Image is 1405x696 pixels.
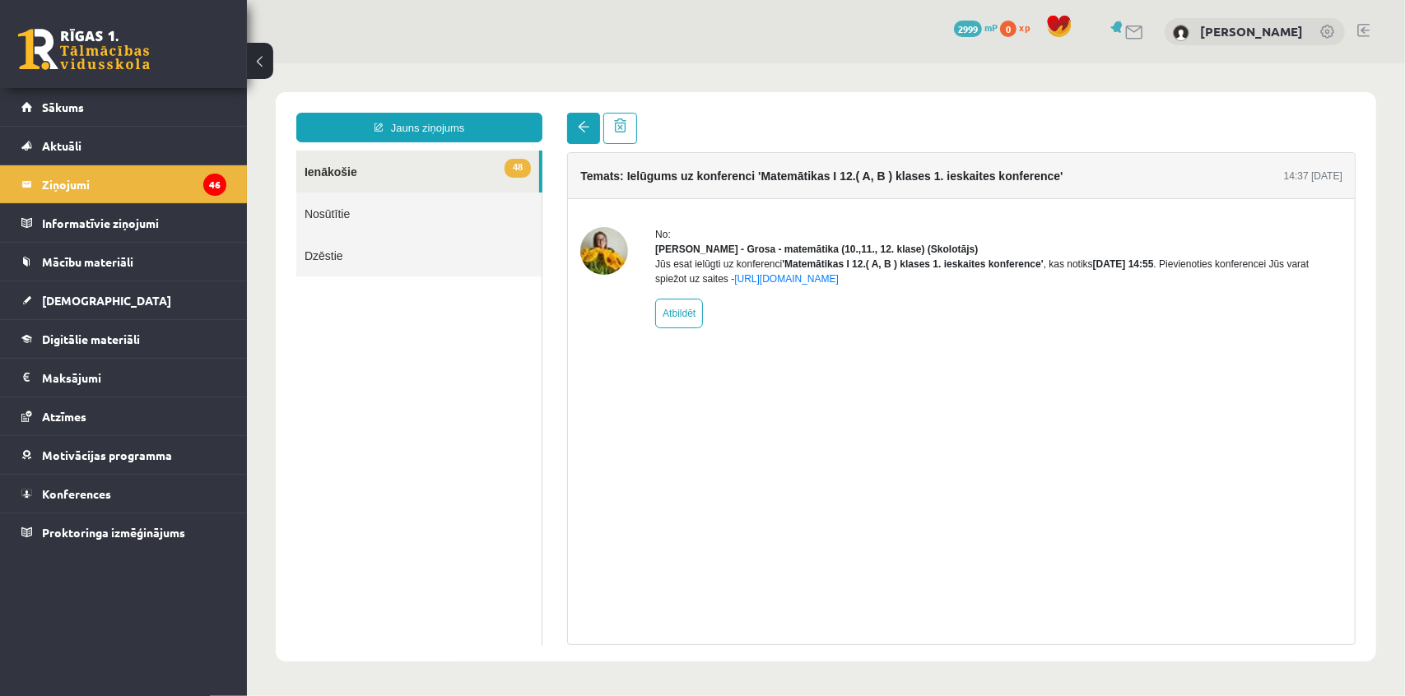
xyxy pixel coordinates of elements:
div: No: [408,164,1096,179]
span: Mācību materiāli [42,254,133,269]
legend: Maksājumi [42,359,226,397]
b: 'Matemātikas I 12.( A, B ) klases 1. ieskaites konference' [535,195,796,206]
legend: Informatīvie ziņojumi [42,204,226,242]
h4: Temats: Ielūgums uz konferenci 'Matemātikas I 12.( A, B ) klases 1. ieskaites konference' [333,106,816,119]
a: Dzēstie [49,171,295,213]
a: Maksājumi [21,359,226,397]
a: Digitālie materiāli [21,320,226,358]
strong: [PERSON_NAME] - Grosa - matemātika (10.,11., 12. klase) (Skolotājs) [408,180,731,192]
a: 0 xp [1000,21,1038,34]
a: Nosūtītie [49,129,295,171]
a: Aktuāli [21,127,226,165]
a: Rīgas 1. Tālmācības vidusskola [18,29,150,70]
img: Laima Tukāne - Grosa - matemātika (10.,11., 12. klase) [333,164,381,211]
legend: Ziņojumi [42,165,226,203]
a: Atbildēt [408,235,456,265]
a: Sākums [21,88,226,126]
a: Atzīmes [21,397,226,435]
a: Jauns ziņojums [49,49,295,79]
div: 14:37 [DATE] [1037,105,1096,120]
div: Jūs esat ielūgti uz konferenci , kas notiks . Pievienoties konferencei Jūs varat spiežot uz saites - [408,193,1096,223]
span: Motivācijas programma [42,448,172,462]
b: [DATE] 14:55 [846,195,907,206]
span: Proktoringa izmēģinājums [42,525,185,540]
a: Ziņojumi46 [21,165,226,203]
span: xp [1019,21,1030,34]
a: [DEMOGRAPHIC_DATA] [21,281,226,319]
span: 2999 [954,21,982,37]
a: [URL][DOMAIN_NAME] [487,210,592,221]
a: 48Ienākošie [49,87,292,129]
img: Ārons Roderts [1173,25,1189,41]
span: Konferences [42,486,111,501]
a: Proktoringa izmēģinājums [21,513,226,551]
span: Digitālie materiāli [42,332,140,346]
i: 46 [203,174,226,196]
span: Aktuāli [42,138,81,153]
a: [PERSON_NAME] [1200,23,1303,39]
a: Informatīvie ziņojumi [21,204,226,242]
a: Konferences [21,475,226,513]
span: 0 [1000,21,1017,37]
a: Motivācijas programma [21,436,226,474]
span: 48 [258,95,284,114]
span: Sākums [42,100,84,114]
a: Mācību materiāli [21,243,226,281]
span: Atzīmes [42,409,86,424]
a: 2999 mP [954,21,998,34]
span: mP [984,21,998,34]
span: [DEMOGRAPHIC_DATA] [42,293,171,308]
